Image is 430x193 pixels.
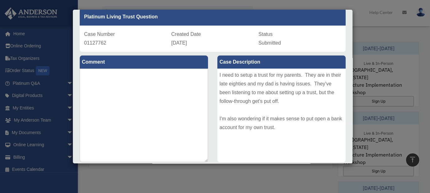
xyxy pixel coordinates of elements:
div: Platinum Living Trust Question [80,8,346,26]
label: Comment [80,55,208,69]
span: 01127762 [84,40,106,46]
span: Created Date [171,31,201,37]
span: [DATE] [171,40,187,46]
span: Case Number [84,31,115,37]
label: Case Description [217,55,346,69]
span: Submitted [258,40,281,46]
span: Status [258,31,272,37]
div: I need to setup a trust for my parents. They are in their late eighties and my dad is having issu... [217,69,346,162]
